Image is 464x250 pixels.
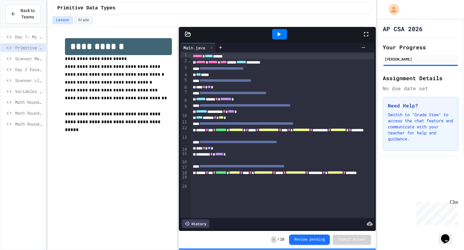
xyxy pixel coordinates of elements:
[180,97,188,104] div: 8
[388,102,453,109] h3: Need Help?
[383,43,459,51] h2: Your Progress
[180,159,188,164] div: 16
[333,235,371,245] button: Submit Answer
[180,89,188,97] div: 7
[2,2,42,38] div: Chat with us now!Close
[180,44,208,51] div: Main.java
[180,65,188,72] div: 3
[180,183,188,195] div: 20
[271,237,276,243] span: -
[383,25,423,33] h1: AP CSA 2026
[385,56,457,62] div: [PERSON_NAME]
[182,219,209,228] div: History
[180,146,188,151] div: 14
[383,85,459,92] div: No due date set
[15,77,43,84] span: Scanner class - Madlib
[180,151,188,159] div: 15
[15,121,43,127] span: Math Round 3: Compound Operators
[180,134,188,146] div: 13
[388,112,453,142] p: Switch to "Grade View" to access the chat feature and communicate with your teacher for help and ...
[180,113,188,119] div: 10
[188,58,191,63] span: Fold line
[289,235,330,245] button: Review pending
[5,4,41,24] button: Back to Teams
[15,44,43,51] span: Primitive Data Types
[74,16,93,24] button: Grade
[180,119,188,125] div: 11
[280,237,284,242] span: 10
[180,104,188,113] div: 9
[52,16,73,24] button: Lesson
[188,52,191,57] span: Fold line
[180,72,188,77] div: 4
[15,88,43,94] span: Variables and Input Practice
[180,125,188,134] div: 12
[180,58,188,65] div: 2
[414,199,458,225] iframe: chat widget
[15,66,43,73] span: Day 2 Escape Sequences
[15,55,43,62] span: Scanner Method practice
[383,74,459,82] h2: Assignment Details
[180,164,188,170] div: 17
[180,77,188,84] div: 5
[338,237,366,242] span: Submit Answer
[382,2,401,16] div: My Account
[20,8,36,20] span: Back to Teams
[180,52,188,58] div: 1
[180,84,188,90] div: 6
[439,226,458,244] iframe: chat widget
[180,43,216,52] div: Main.java
[15,110,43,116] span: Math Round 2: Area and Perimeter
[15,99,43,105] span: Math Round 1 Practice
[180,170,188,174] div: 18
[15,34,43,40] span: Day 1: My First Program
[277,237,279,242] span: /
[180,174,188,183] div: 19
[57,5,115,12] span: Primitive Data Types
